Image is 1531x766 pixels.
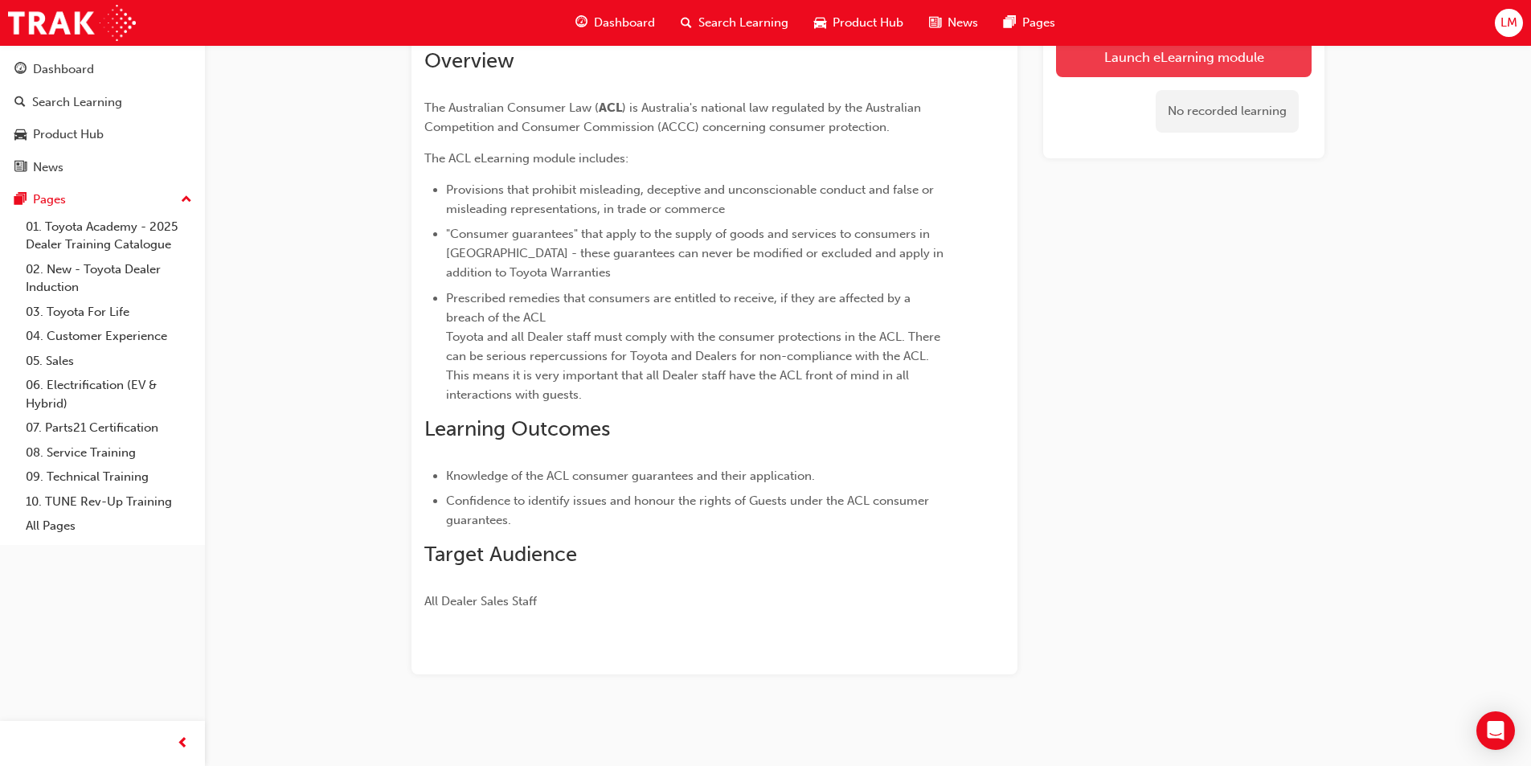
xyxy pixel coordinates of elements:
[424,594,537,608] span: All Dealer Sales Staff
[19,373,199,416] a: 06. Electrification (EV & Hybrid)
[424,100,924,134] span: ) is Australia's national law regulated by the Australian Competition and Consumer Commission (AC...
[19,300,199,325] a: 03. Toyota For Life
[424,416,610,441] span: Learning Outcomes
[181,190,192,211] span: up-icon
[14,193,27,207] span: pages-icon
[599,100,622,115] span: ACL
[446,469,815,483] span: Knowledge of the ACL consumer guarantees and their application.
[698,14,788,32] span: Search Learning
[1495,9,1523,37] button: LM
[6,120,199,150] a: Product Hub
[33,60,94,79] div: Dashboard
[446,494,932,527] span: Confidence to identify issues and honour the rights of Guests under the ACL consumer guarantees.
[1022,14,1055,32] span: Pages
[8,5,136,41] img: Trak
[668,6,801,39] a: search-iconSearch Learning
[177,734,189,754] span: prev-icon
[19,490,199,514] a: 10. TUNE Rev-Up Training
[814,13,826,33] span: car-icon
[14,96,26,110] span: search-icon
[1156,90,1299,133] div: No recorded learning
[33,158,63,177] div: News
[19,215,199,257] a: 01. Toyota Academy - 2025 Dealer Training Catalogue
[1500,14,1517,32] span: LM
[575,13,587,33] span: guage-icon
[801,6,916,39] a: car-iconProduct Hub
[948,14,978,32] span: News
[446,291,944,402] span: Prescribed remedies that consumers are entitled to receive, if they are affected by a breach of t...
[6,88,199,117] a: Search Learning
[6,185,199,215] button: Pages
[33,190,66,209] div: Pages
[19,349,199,374] a: 05. Sales
[1004,13,1016,33] span: pages-icon
[446,182,937,216] span: Provisions that prohibit misleading, deceptive and unconscionable conduct and false or misleading...
[681,13,692,33] span: search-icon
[424,542,577,567] span: Target Audience
[6,55,199,84] a: Dashboard
[424,48,514,73] span: Overview
[14,161,27,175] span: news-icon
[19,465,199,490] a: 09. Technical Training
[1056,37,1312,77] a: Launch eLearning module
[424,100,599,115] span: The Australian Consumer Law (
[1476,711,1515,750] div: Open Intercom Messenger
[833,14,903,32] span: Product Hub
[594,14,655,32] span: Dashboard
[19,440,199,465] a: 08. Service Training
[991,6,1068,39] a: pages-iconPages
[6,51,199,185] button: DashboardSearch LearningProduct HubNews
[916,6,991,39] a: news-iconNews
[6,153,199,182] a: News
[563,6,668,39] a: guage-iconDashboard
[929,13,941,33] span: news-icon
[14,63,27,77] span: guage-icon
[424,151,628,166] span: The ACL eLearning module includes:
[19,416,199,440] a: 07. Parts21 Certification
[32,93,122,112] div: Search Learning
[14,128,27,142] span: car-icon
[446,227,947,280] span: "Consumer guarantees" that apply to the supply of goods and services to consumers in [GEOGRAPHIC_...
[33,125,104,144] div: Product Hub
[19,324,199,349] a: 04. Customer Experience
[19,257,199,300] a: 02. New - Toyota Dealer Induction
[19,514,199,539] a: All Pages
